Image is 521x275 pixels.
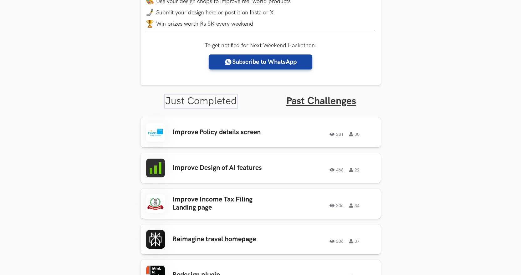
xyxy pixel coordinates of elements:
a: Just Completed [165,95,237,107]
h3: Improve Design of AI features [172,164,270,172]
span: 30 [349,132,360,136]
ul: Tabs Interface [140,85,381,107]
a: Improve Design of AI features46822 [140,153,381,183]
img: mobile-in-hand.png [146,9,154,16]
span: 281 [329,132,344,136]
li: Win prizes worth Rs 5K every weekend [146,20,375,28]
span: 37 [349,239,360,243]
h3: Improve Policy details screen [172,128,270,136]
span: 306 [329,203,344,208]
img: trophy.png [146,20,154,28]
label: To get notified for Next Weekend Hackathon: [205,42,317,49]
span: 22 [349,168,360,172]
a: Reimagine travel homepage30637 [140,224,381,254]
a: Past Challenges [286,95,356,107]
span: 34 [349,203,360,208]
h3: Reimagine travel homepage [172,235,270,243]
h3: Improve Income Tax Filing Landing page [172,196,270,212]
span: 468 [329,168,344,172]
a: Subscribe to WhatsApp [209,54,312,69]
a: Improve Income Tax Filing Landing page30634 [140,189,381,219]
span: Submit your design here or post it on Insta or X [156,9,274,16]
span: 306 [329,239,344,243]
a: Improve Policy details screen28130 [140,117,381,147]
